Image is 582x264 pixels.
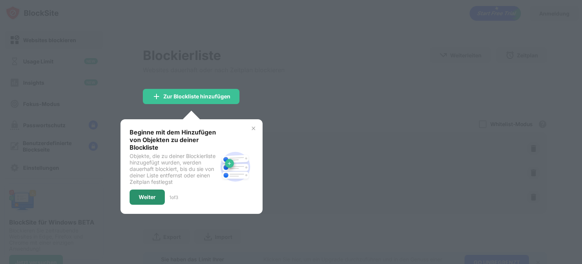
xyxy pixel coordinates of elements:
[163,93,230,100] div: Zur Blockliste hinzufügen
[250,125,257,131] img: x-button.svg
[130,153,217,185] div: Objekte, die zu deiner Blockierliste hinzugefügt wurden, werden dauerhaft blockiert, bis du sie v...
[217,149,253,185] img: block-site.svg
[130,128,217,151] div: Beginne mit dem Hinzufügen von Objekten zu deiner Blockliste
[169,194,178,200] div: 1 of 3
[139,194,156,200] div: Weiter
